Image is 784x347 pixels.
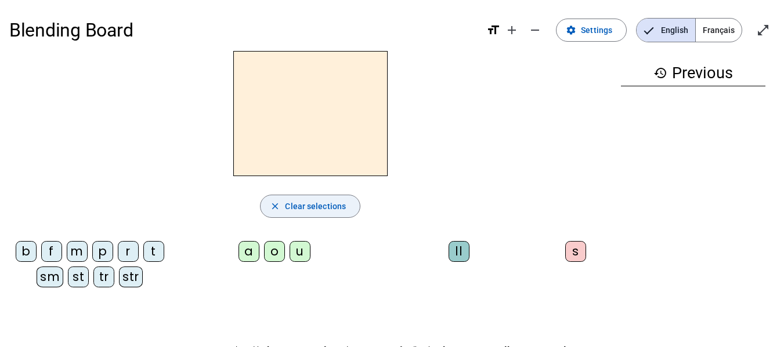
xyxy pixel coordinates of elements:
[565,241,586,262] div: s
[16,241,37,262] div: b
[653,66,667,80] mat-icon: history
[449,241,469,262] div: ll
[505,23,519,37] mat-icon: add
[119,266,143,287] div: str
[239,241,259,262] div: a
[270,201,280,211] mat-icon: close
[93,266,114,287] div: tr
[500,19,523,42] button: Increase font size
[143,241,164,262] div: t
[9,12,477,49] h1: Blending Board
[92,241,113,262] div: p
[68,266,89,287] div: st
[264,241,285,262] div: o
[260,195,360,218] button: Clear selections
[752,19,775,42] button: Enter full screen
[621,60,766,86] h3: Previous
[566,25,576,35] mat-icon: settings
[41,241,62,262] div: f
[581,23,612,37] span: Settings
[556,19,627,42] button: Settings
[756,23,770,37] mat-icon: open_in_full
[486,23,500,37] mat-icon: format_size
[696,19,742,42] span: Français
[637,19,695,42] span: English
[118,241,139,262] div: r
[523,19,547,42] button: Decrease font size
[285,199,346,213] span: Clear selections
[636,18,742,42] mat-button-toggle-group: Language selection
[290,241,310,262] div: u
[37,266,63,287] div: sm
[528,23,542,37] mat-icon: remove
[67,241,88,262] div: m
